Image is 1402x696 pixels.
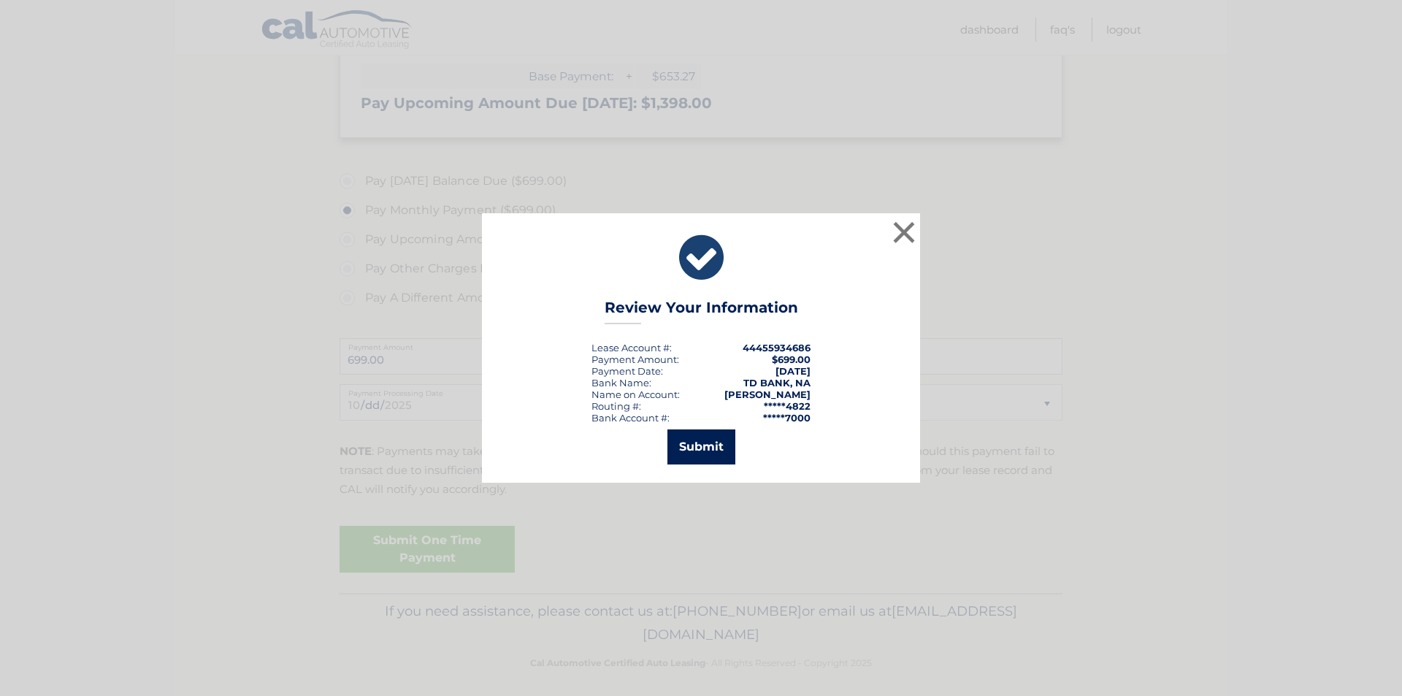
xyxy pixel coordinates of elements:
[889,218,919,247] button: ×
[591,400,641,412] div: Routing #:
[772,353,811,365] span: $699.00
[724,389,811,400] strong: [PERSON_NAME]
[591,365,661,377] span: Payment Date
[605,299,798,324] h3: Review Your Information
[591,365,663,377] div: :
[775,365,811,377] span: [DATE]
[743,342,811,353] strong: 44455934686
[591,377,651,389] div: Bank Name:
[591,353,679,365] div: Payment Amount:
[591,412,670,424] div: Bank Account #:
[591,389,680,400] div: Name on Account:
[591,342,672,353] div: Lease Account #:
[743,377,811,389] strong: TD BANK, NA
[667,429,735,464] button: Submit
